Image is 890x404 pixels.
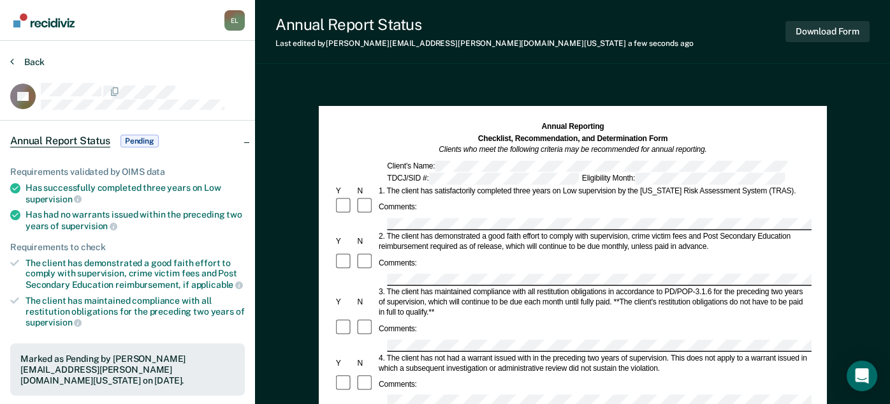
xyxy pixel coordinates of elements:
[26,194,82,204] span: supervision
[26,209,245,231] div: Has had no warrants issued within the preceding two years of
[355,186,377,196] div: N
[385,160,789,172] div: Client's Name:
[334,186,356,196] div: Y
[580,173,786,185] div: Eligibility Month:
[334,237,356,247] div: Y
[377,353,812,373] div: 4. The client has not had a warrant issued with in the preceding two years of supervision. This d...
[20,354,235,385] div: Marked as Pending by [PERSON_NAME][EMAIL_ADDRESS][PERSON_NAME][DOMAIN_NAME][US_STATE] on [DATE].
[10,167,245,177] div: Requirements validated by OIMS data
[355,237,377,247] div: N
[385,173,580,185] div: TDCJ/SID #:
[26,258,245,290] div: The client has demonstrated a good faith effort to comply with supervision, crime victim fees and...
[224,10,245,31] button: Profile dropdown button
[10,242,245,253] div: Requirements to check
[13,13,75,27] img: Recidiviz
[334,358,356,368] div: Y
[377,324,418,334] div: Comments:
[478,134,667,142] strong: Checklist, Recommendation, and Determination Form
[785,21,870,42] button: Download Form
[377,287,812,318] div: 3. The client has maintained compliance with all restitution obligations in accordance to PD/POP-...
[26,183,245,204] div: Has successfully completed three years on Low
[191,280,243,290] span: applicable
[628,39,694,48] span: a few seconds ago
[275,15,694,34] div: Annual Report Status
[275,39,694,48] div: Last edited by [PERSON_NAME][EMAIL_ADDRESS][PERSON_NAME][DOMAIN_NAME][US_STATE]
[355,358,377,368] div: N
[377,257,418,267] div: Comments:
[377,186,812,196] div: 1. The client has satisfactorily completed three years on Low supervision by the [US_STATE] Risk ...
[120,135,159,147] span: Pending
[377,379,418,389] div: Comments:
[334,297,356,308] div: Y
[439,146,706,154] em: Clients who meet the following criteria may be recommended for annual reporting.
[26,296,245,328] div: The client has maintained compliance with all restitution obligations for the preceding two years of
[847,361,877,391] div: Open Intercom Messenger
[377,202,418,212] div: Comments:
[355,297,377,308] div: N
[61,221,117,231] span: supervision
[26,317,82,327] span: supervision
[224,10,245,31] div: E L
[377,232,812,252] div: 2. The client has demonstrated a good faith effort to comply with supervision, crime victim fees ...
[10,135,110,147] span: Annual Report Status
[10,56,45,68] button: Back
[541,123,604,131] strong: Annual Reporting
